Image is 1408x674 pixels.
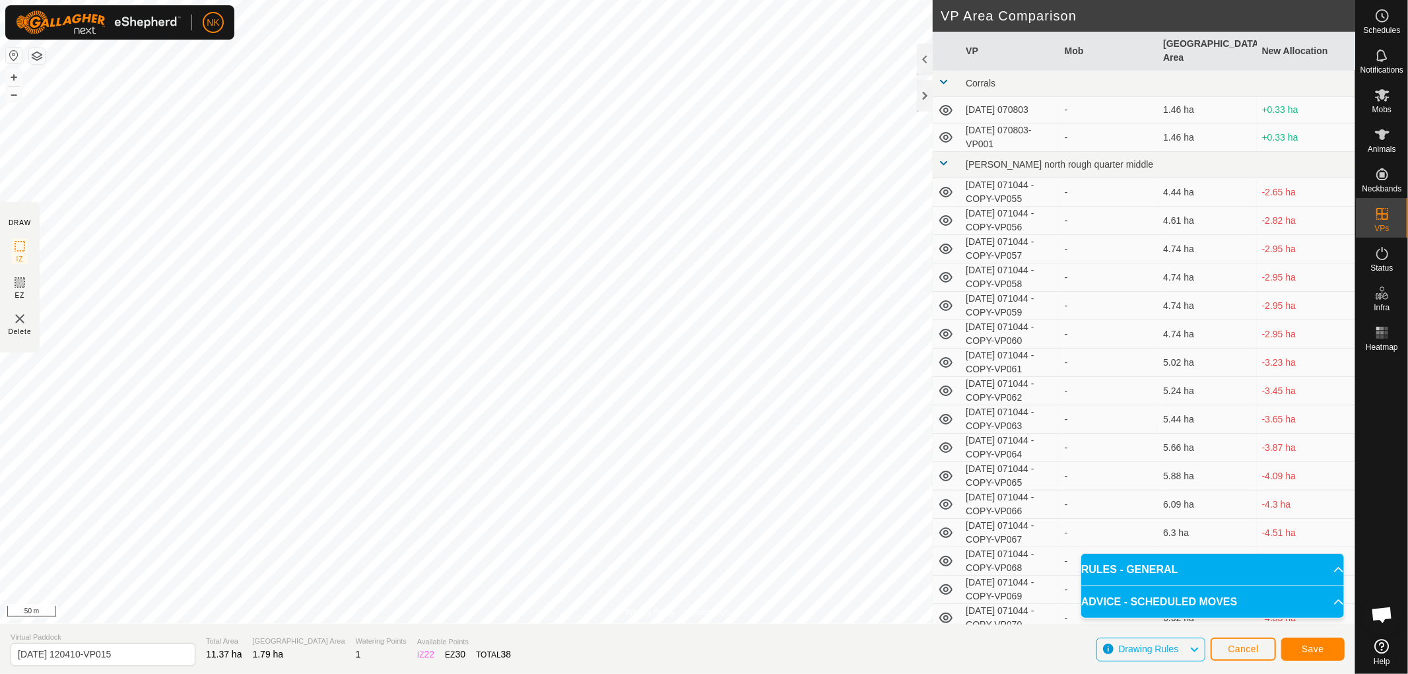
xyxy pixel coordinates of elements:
[1081,586,1344,618] p-accordion-header: ADVICE - SCHEDULED MOVES
[11,632,195,643] span: Virtual Paddock
[1257,490,1355,519] td: -4.3 ha
[1065,214,1153,228] div: -
[960,576,1059,604] td: [DATE] 071044 - COPY-VP069
[1065,299,1153,313] div: -
[9,327,32,337] span: Delete
[356,636,407,647] span: Watering Points
[1257,349,1355,377] td: -3.23 ha
[1257,434,1355,462] td: -3.87 ha
[960,490,1059,519] td: [DATE] 071044 - COPY-VP066
[1257,32,1355,71] th: New Allocation
[1368,145,1396,153] span: Animals
[1257,207,1355,235] td: -2.82 ha
[1065,611,1153,625] div: -
[1257,292,1355,320] td: -2.95 ha
[960,434,1059,462] td: [DATE] 071044 - COPY-VP064
[1257,462,1355,490] td: -4.09 ha
[1211,638,1276,661] button: Cancel
[1065,103,1153,117] div: -
[424,649,435,659] span: 22
[1065,413,1153,426] div: -
[960,547,1059,576] td: [DATE] 071044 - COPY-VP068
[960,320,1059,349] td: [DATE] 071044 - COPY-VP060
[1065,526,1153,540] div: -
[17,254,24,264] span: IZ
[1065,185,1153,199] div: -
[960,178,1059,207] td: [DATE] 071044 - COPY-VP055
[417,648,434,661] div: IZ
[1158,519,1256,547] td: 6.3 ha
[1374,657,1390,665] span: Help
[1362,595,1402,634] div: Open chat
[6,48,22,63] button: Reset Map
[1257,263,1355,292] td: -2.95 ha
[1370,264,1393,272] span: Status
[1158,207,1256,235] td: 4.61 ha
[1065,271,1153,285] div: -
[253,649,284,659] span: 1.79 ha
[1065,469,1153,483] div: -
[1158,434,1256,462] td: 5.66 ha
[1257,123,1355,152] td: +0.33 ha
[960,377,1059,405] td: [DATE] 071044 - COPY-VP062
[1257,320,1355,349] td: -2.95 ha
[960,292,1059,320] td: [DATE] 071044 - COPY-VP059
[1158,123,1256,152] td: 1.46 ha
[960,604,1059,632] td: [DATE] 071044 - COPY-VP070
[1257,97,1355,123] td: +0.33 ha
[455,649,466,659] span: 30
[1081,554,1344,586] p-accordion-header: RULES - GENERAL
[1228,644,1259,654] span: Cancel
[476,648,511,661] div: TOTAL
[960,123,1059,152] td: [DATE] 070803-VP001
[1158,97,1256,123] td: 1.46 ha
[1065,384,1153,398] div: -
[960,462,1059,490] td: [DATE] 071044 - COPY-VP065
[1257,377,1355,405] td: -3.45 ha
[1158,235,1256,263] td: 4.74 ha
[29,48,45,64] button: Map Layers
[1065,498,1153,512] div: -
[966,159,1153,170] span: [PERSON_NAME] north rough quarter middle
[1158,32,1256,71] th: [GEOGRAPHIC_DATA] Area
[1081,562,1178,578] span: RULES - GENERAL
[1065,441,1153,455] div: -
[1065,327,1153,341] div: -
[1081,594,1237,610] span: ADVICE - SCHEDULED MOVES
[1362,185,1401,193] span: Neckbands
[960,32,1059,71] th: VP
[1257,519,1355,547] td: -4.51 ha
[960,207,1059,235] td: [DATE] 071044 - COPY-VP056
[960,519,1059,547] td: [DATE] 071044 - COPY-VP067
[1158,490,1256,519] td: 6.09 ha
[1065,583,1153,597] div: -
[1065,242,1153,256] div: -
[1065,131,1153,145] div: -
[12,311,28,327] img: VP
[9,218,31,228] div: DRAW
[6,69,22,85] button: +
[1302,644,1324,654] span: Save
[1158,263,1256,292] td: 4.74 ha
[960,349,1059,377] td: [DATE] 071044 - COPY-VP061
[960,405,1059,434] td: [DATE] 071044 - COPY-VP063
[6,86,22,102] button: –
[1257,405,1355,434] td: -3.65 ha
[941,8,1355,24] h2: VP Area Comparison
[1257,178,1355,207] td: -2.65 ha
[15,290,25,300] span: EZ
[1158,320,1256,349] td: 4.74 ha
[1158,292,1256,320] td: 4.74 ha
[1158,178,1256,207] td: 4.44 ha
[1257,547,1355,576] td: -4.28 ha
[1374,304,1390,312] span: Infra
[1257,235,1355,263] td: -2.95 ha
[1158,349,1256,377] td: 5.02 ha
[1158,462,1256,490] td: 5.88 ha
[206,636,242,647] span: Total Area
[966,78,995,88] span: Corrals
[690,607,729,619] a: Contact Us
[960,235,1059,263] td: [DATE] 071044 - COPY-VP057
[1372,106,1391,114] span: Mobs
[1374,224,1389,232] span: VPs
